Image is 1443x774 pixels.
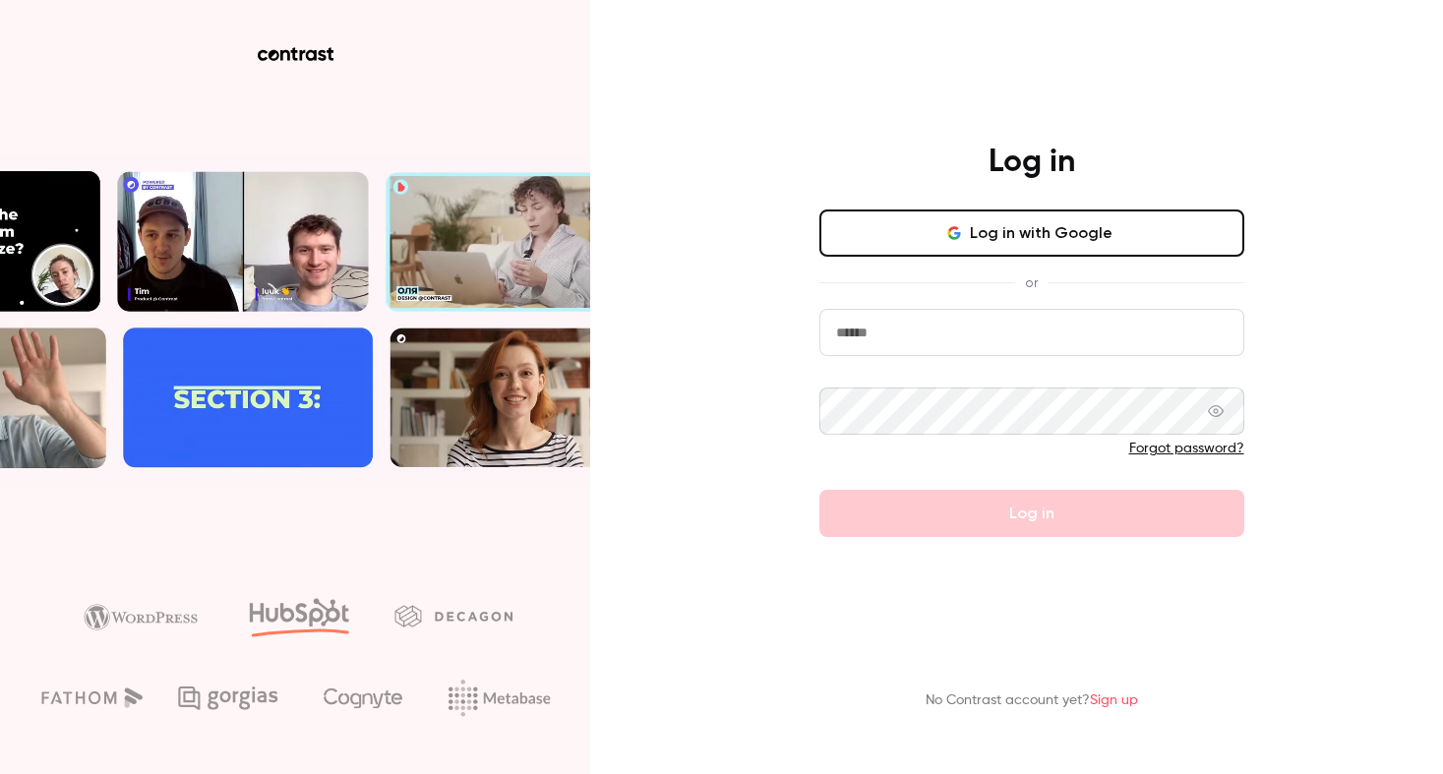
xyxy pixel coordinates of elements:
[1015,272,1048,293] span: or
[1129,442,1244,455] a: Forgot password?
[819,209,1244,257] button: Log in with Google
[989,143,1075,182] h4: Log in
[1090,693,1138,707] a: Sign up
[394,605,512,626] img: decagon
[926,690,1138,711] p: No Contrast account yet?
